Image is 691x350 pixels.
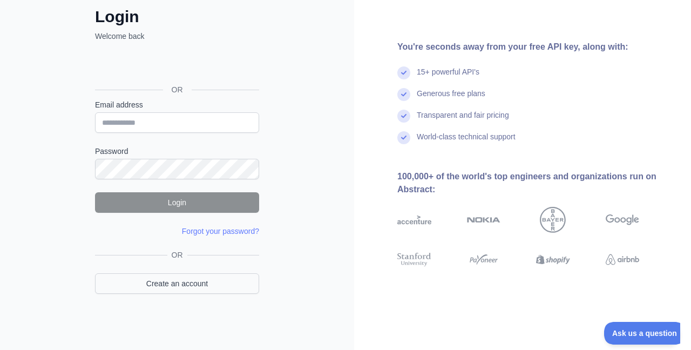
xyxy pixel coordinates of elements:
[417,110,509,131] div: Transparent and fair pricing
[95,146,259,157] label: Password
[417,66,479,88] div: 15+ powerful API's
[397,170,674,196] div: 100,000+ of the world's top engineers and organizations run on Abstract:
[397,251,431,268] img: stanford university
[397,88,410,101] img: check mark
[95,7,259,26] h2: Login
[182,227,259,235] a: Forgot your password?
[417,131,516,153] div: World-class technical support
[397,207,431,233] img: accenture
[397,66,410,79] img: check mark
[417,88,485,110] div: Generous free plans
[606,251,640,268] img: airbnb
[95,192,259,213] button: Login
[95,31,259,42] p: Welcome back
[536,251,570,268] img: shopify
[95,99,259,110] label: Email address
[467,207,501,233] img: nokia
[90,53,262,77] iframe: Sign in with Google Button
[606,207,640,233] img: google
[540,207,566,233] img: bayer
[167,250,187,260] span: OR
[163,84,192,95] span: OR
[604,322,680,345] iframe: Toggle Customer Support
[397,41,674,53] div: You're seconds away from your free API key, along with:
[397,110,410,123] img: check mark
[397,131,410,144] img: check mark
[95,53,257,77] div: Sign in with Google. Opens in new tab
[467,251,501,268] img: payoneer
[95,273,259,294] a: Create an account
